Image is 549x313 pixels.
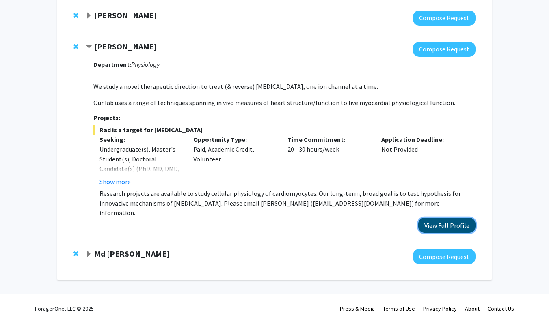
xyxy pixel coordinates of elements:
[375,135,469,187] div: Not Provided
[93,81,476,91] p: We study a novel therapeutic direction to treat (& reverse) [MEDICAL_DATA], one ion channel at a ...
[281,135,376,187] div: 20 - 30 hours/week
[340,305,375,312] a: Press & Media
[383,305,415,312] a: Terms of Use
[413,42,476,57] button: Compose Request to Jonathan Satin
[381,135,463,144] p: Application Deadline:
[418,218,476,233] button: View Full Profile
[93,114,120,122] strong: Projects:
[131,60,160,69] i: Physiology
[99,189,476,218] p: Research projects are available to study cellular physiology of cardiomyocytes. Our long-term, br...
[94,10,157,20] strong: [PERSON_NAME]
[93,125,476,135] span: Rad is a target for [MEDICAL_DATA]
[73,43,78,50] span: Remove Jonathan Satin from bookmarks
[86,251,92,257] span: Expand Md Eunus Ali Bookmark
[94,249,169,259] strong: Md [PERSON_NAME]
[413,249,476,264] button: Compose Request to Md Eunus Ali
[99,144,182,203] div: Undergraduate(s), Master's Student(s), Doctoral Candidate(s) (PhD, MD, DMD, PharmD, etc.), Postdo...
[465,305,480,312] a: About
[413,11,476,26] button: Compose Request to Emilia Galperin
[423,305,457,312] a: Privacy Policy
[488,305,514,312] a: Contact Us
[99,177,131,187] button: Show more
[73,12,78,19] span: Remove Emilia Galperin from bookmarks
[93,98,476,107] p: Our lab uses a range of techniques spanning in vivo measures of heart structure/function to live ...
[86,44,92,50] span: Contract Jonathan Satin Bookmark
[94,41,157,51] strong: [PERSON_NAME]
[6,277,35,307] iframe: Chat
[73,251,78,257] span: Remove Md Eunus Ali from bookmarks
[187,135,281,187] div: Paid, Academic Credit, Volunteer
[99,135,182,144] p: Seeking:
[93,60,131,69] strong: Department:
[193,135,275,144] p: Opportunity Type:
[287,135,370,144] p: Time Commitment:
[86,13,92,19] span: Expand Emilia Galperin Bookmark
